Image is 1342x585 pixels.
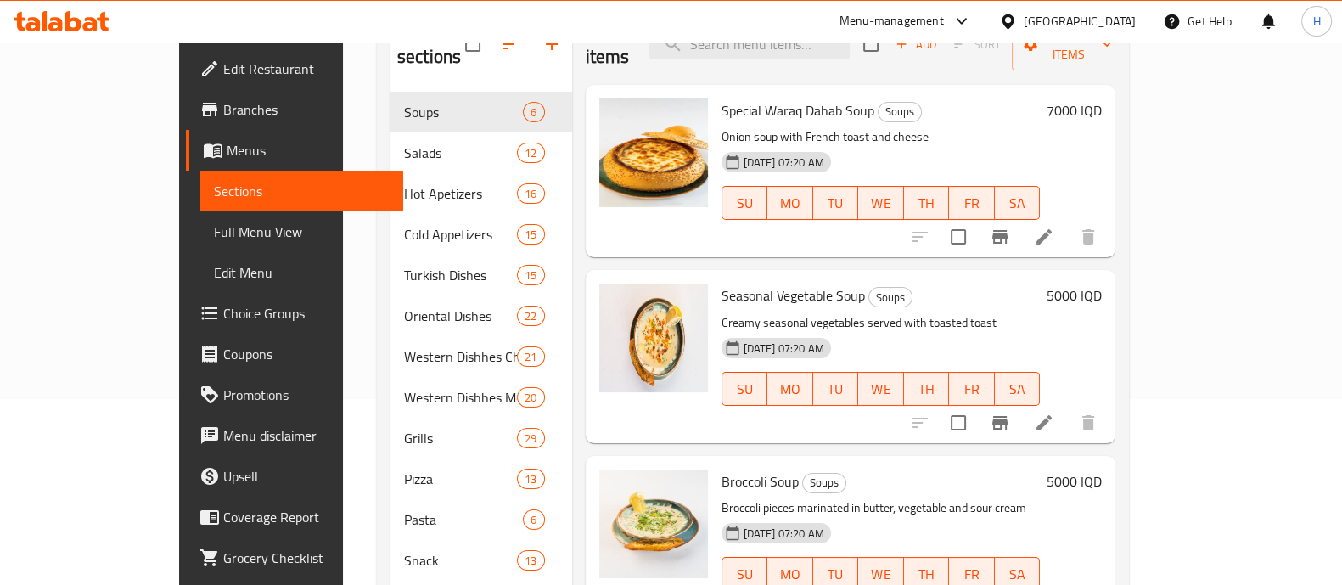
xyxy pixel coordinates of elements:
div: Oriental Dishes [404,306,517,326]
span: [DATE] 07:20 AM [737,340,831,357]
a: Upsell [186,456,403,497]
a: Choice Groups [186,293,403,334]
span: Pizza [404,469,517,489]
div: Western Dishhes Chicken21 [390,336,572,377]
div: Snack13 [390,540,572,581]
span: SA [1002,191,1034,216]
span: Menu disclaimer [223,425,390,446]
button: Manage items [1012,18,1126,70]
span: 20 [518,390,543,406]
span: TH [911,191,943,216]
a: Edit Restaurant [186,48,403,89]
div: Salads [404,143,517,163]
span: Sections [214,181,390,201]
div: Hot Apetizers16 [390,173,572,214]
div: Cold Appetizers15 [390,214,572,255]
button: Branch-specific-item [980,217,1020,257]
span: MO [774,191,806,216]
button: TU [813,372,859,406]
a: Branches [186,89,403,130]
img: Special Waraq Dahab Soup [599,98,708,207]
div: Soups [802,473,846,493]
span: Select all sections [455,26,491,62]
img: Broccoli Soup [599,470,708,578]
span: 13 [518,471,543,487]
a: Menu disclaimer [186,415,403,456]
div: Pizza13 [390,458,572,499]
span: Pasta [404,509,523,530]
span: 21 [518,349,543,365]
button: TH [904,372,950,406]
span: Turkish Dishes [404,265,517,285]
div: Soups [878,102,922,122]
div: items [517,183,544,204]
span: Grocery Checklist [223,548,390,568]
a: Edit menu item [1034,413,1054,433]
span: Broccoli Soup [722,469,799,494]
span: 22 [518,308,543,324]
h6: 5000 IQD [1047,284,1102,307]
span: SA [1002,377,1034,402]
span: Seasonal Vegetable Soup [722,283,865,308]
span: Add [893,35,939,54]
span: Cold Appetizers [404,224,517,245]
span: [DATE] 07:20 AM [737,155,831,171]
button: WE [858,186,904,220]
h6: 5000 IQD [1047,470,1102,493]
div: items [523,102,544,122]
div: items [517,550,544,571]
span: Special Waraq Dahab Soup [722,98,874,123]
button: delete [1068,217,1109,257]
span: SU [729,377,761,402]
button: Add [889,31,943,58]
a: Full Menu View [200,211,403,252]
span: Full Menu View [214,222,390,242]
span: 6 [524,104,543,121]
span: WE [865,191,897,216]
input: search [649,30,850,59]
h6: 7000 IQD [1047,98,1102,122]
div: items [517,428,544,448]
p: Onion soup with French toast and cheese [722,127,1041,148]
div: [GEOGRAPHIC_DATA] [1024,12,1136,31]
button: SA [995,186,1041,220]
span: SU [729,191,761,216]
p: Creamy seasonal vegetables served with toasted toast [722,312,1041,334]
div: items [517,306,544,326]
span: Western Dishhes Meat [404,387,517,408]
span: Coverage Report [223,507,390,527]
div: Soups [868,287,912,307]
span: Western Dishhes Chicken [404,346,517,367]
span: 16 [518,186,543,202]
div: Turkish Dishes15 [390,255,572,295]
span: Select section [853,26,889,62]
button: FR [949,186,995,220]
span: Manage items [1025,23,1112,65]
button: SA [995,372,1041,406]
div: Pasta6 [390,499,572,540]
div: items [523,509,544,530]
button: MO [767,186,813,220]
span: 15 [518,227,543,243]
span: Soups [803,473,845,492]
button: delete [1068,402,1109,443]
span: Edit Menu [214,262,390,283]
span: 12 [518,145,543,161]
button: FR [949,372,995,406]
div: items [517,346,544,367]
a: Edit menu item [1034,227,1054,247]
button: Add section [531,24,572,65]
span: FR [956,377,988,402]
span: Edit Restaurant [223,59,390,79]
span: Branches [223,99,390,120]
div: Soups [404,102,523,122]
span: Select section first [943,31,1012,58]
span: 15 [518,267,543,284]
span: Sort sections [491,24,531,65]
button: TU [813,186,859,220]
p: Broccoli pieces marinated in butter, vegetable and sour cream [722,498,1041,519]
button: SU [722,372,767,406]
button: WE [858,372,904,406]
